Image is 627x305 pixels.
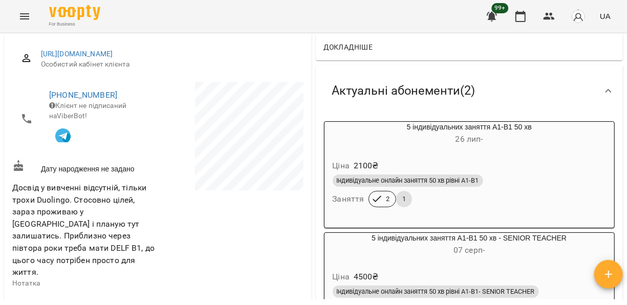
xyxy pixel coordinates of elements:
span: 2 [380,194,396,204]
span: 99+ [492,3,509,13]
div: Дату народження не задано [10,158,158,177]
img: avatar_s.png [571,9,586,24]
a: [URL][DOMAIN_NAME] [41,50,113,58]
img: Telegram [55,128,71,144]
h6: Заняття [333,192,364,206]
button: Докладніше [320,38,377,56]
div: Актуальні абонементи(2) [316,64,623,117]
h6: Ціна [333,270,350,284]
span: UA [600,11,611,21]
p: 2100 ₴ [354,160,379,172]
a: [PHONE_NUMBER] [49,90,117,100]
span: Особистий кабінет клієнта [41,59,295,70]
span: 07 серп - [453,245,485,255]
span: 26 лип - [456,134,483,144]
div: 5 індивідуальних заняття А1-В1 50 хв [325,122,615,146]
button: Клієнт підписаний на VooptyBot [49,121,77,148]
h6: Ціна [333,159,350,173]
img: Voopty Logo [49,5,100,20]
p: Нотатка [12,278,156,289]
span: Докладніше [324,41,373,53]
button: UA [596,7,615,26]
span: Досвід у вивченні відсутній, тільки трохи Duolingo. Стосовно цілей, зараз проживаю у [GEOGRAPHIC_... [12,183,155,277]
span: For Business [49,21,100,28]
span: Індивідуальне онлайн заняття 50 хв рівні А1-В1 [333,176,483,185]
span: Клієнт не підписаний на ViberBot! [49,101,126,120]
div: 5 індивідуальних заняття А1-В1 50 хв - SENIOR TEACHER [325,233,615,257]
span: Індивідуальне онлайн заняття 50 хв рівні А1-В1- SENIOR TEACHER [333,287,539,296]
p: 4500 ₴ [354,271,379,283]
span: 1 [396,194,412,204]
button: Menu [12,4,37,29]
span: Актуальні абонементи ( 2 ) [332,83,475,99]
button: 5 індивідуальних заняття А1-В1 50 хв26 лип- Ціна2100₴Індивідуальне онлайн заняття 50 хв рівні А1-... [325,122,615,220]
